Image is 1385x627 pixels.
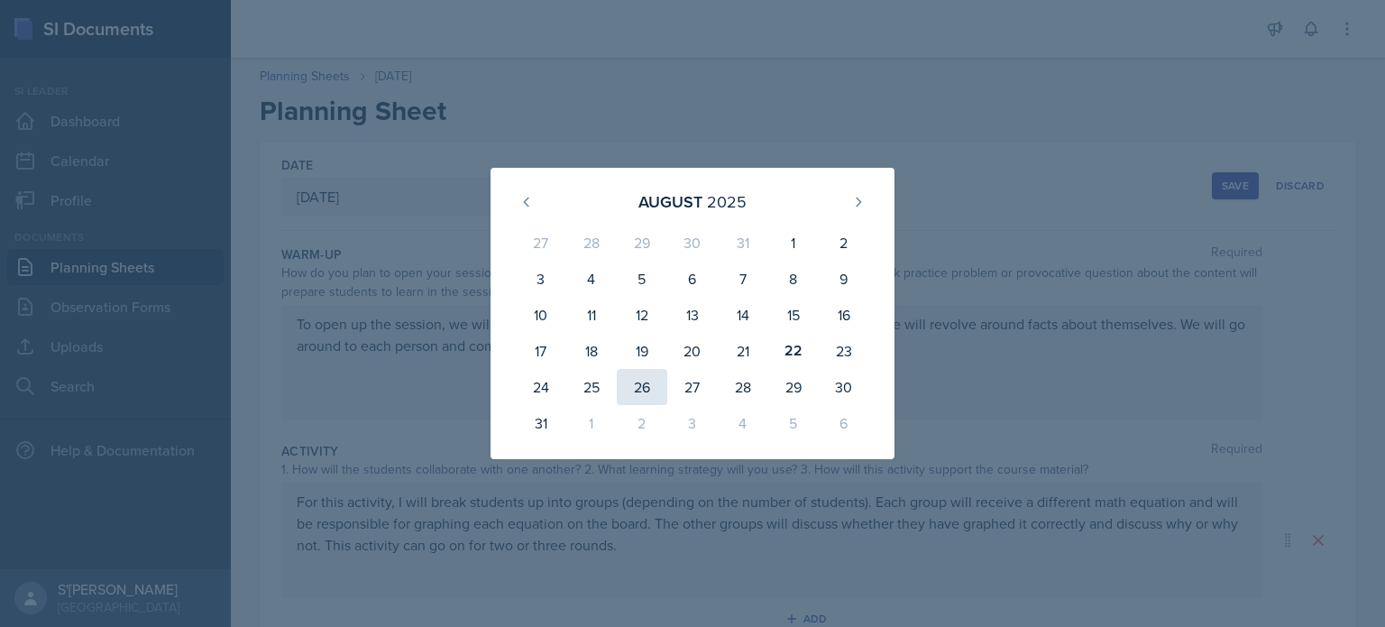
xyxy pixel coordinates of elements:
div: 31 [718,225,768,261]
div: 3 [667,405,718,441]
div: 2 [617,405,667,441]
div: 17 [516,333,566,369]
div: 28 [566,225,617,261]
div: 4 [566,261,617,297]
div: 6 [819,405,869,441]
div: 23 [819,333,869,369]
div: 2 [819,225,869,261]
div: 16 [819,297,869,333]
div: 8 [768,261,819,297]
div: 13 [667,297,718,333]
div: August [638,189,702,214]
div: 29 [617,225,667,261]
div: 27 [667,369,718,405]
div: 2025 [707,189,747,214]
div: 5 [617,261,667,297]
div: 15 [768,297,819,333]
div: 30 [819,369,869,405]
div: 11 [566,297,617,333]
div: 25 [566,369,617,405]
div: 12 [617,297,667,333]
div: 22 [768,333,819,369]
div: 9 [819,261,869,297]
div: 24 [516,369,566,405]
div: 31 [516,405,566,441]
div: 19 [617,333,667,369]
div: 5 [768,405,819,441]
div: 1 [768,225,819,261]
div: 21 [718,333,768,369]
div: 6 [667,261,718,297]
div: 3 [516,261,566,297]
div: 18 [566,333,617,369]
div: 1 [566,405,617,441]
div: 29 [768,369,819,405]
div: 28 [718,369,768,405]
div: 7 [718,261,768,297]
div: 20 [667,333,718,369]
div: 14 [718,297,768,333]
div: 30 [667,225,718,261]
div: 26 [617,369,667,405]
div: 4 [718,405,768,441]
div: 27 [516,225,566,261]
div: 10 [516,297,566,333]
